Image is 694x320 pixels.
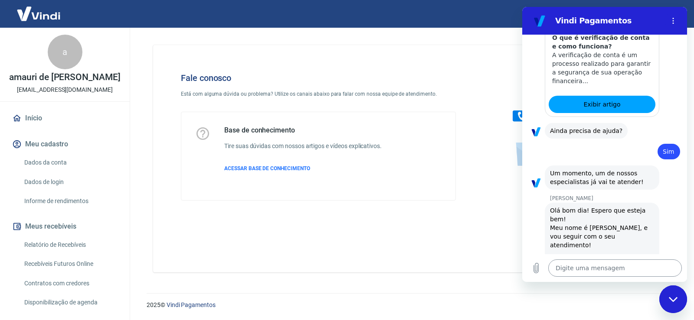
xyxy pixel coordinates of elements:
[10,109,119,128] a: Início
[522,7,687,282] iframe: Janela de mensagens
[17,85,113,94] p: [EMAIL_ADDRESS][DOMAIN_NAME]
[224,165,382,172] a: ACESSAR BASE DE CONHECIMENTO
[21,275,119,292] a: Contratos com credores
[48,35,82,69] div: a
[10,135,119,154] button: Meu cadastro
[21,192,119,210] a: Informe de rendimentos
[9,73,121,82] p: amauri de [PERSON_NAME]
[21,154,119,171] a: Dados da conta
[659,285,687,313] iframe: Botão para abrir a janela de mensagens, conversa em andamento
[652,6,684,22] button: Sair
[10,0,67,27] img: Vindi
[21,255,119,273] a: Recebíveis Futuros Online
[21,236,119,254] a: Relatório de Recebíveis
[495,59,627,175] img: Fale conosco
[181,90,456,98] p: Está com alguma dúvida ou problema? Utilize os canais abaixo para falar com nossa equipe de atend...
[167,301,216,308] a: Vindi Pagamentos
[224,142,382,151] h6: Tire suas dúvidas com nossos artigos e vídeos explicativos.
[181,73,456,83] h4: Fale conosco
[10,217,119,236] button: Meus recebíveis
[147,301,673,310] p: 2025 ©
[21,294,119,311] a: Disponibilização de agenda
[21,173,119,191] a: Dados de login
[224,165,310,171] span: ACESSAR BASE DE CONHECIMENTO
[224,126,382,135] h5: Base de conhecimento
